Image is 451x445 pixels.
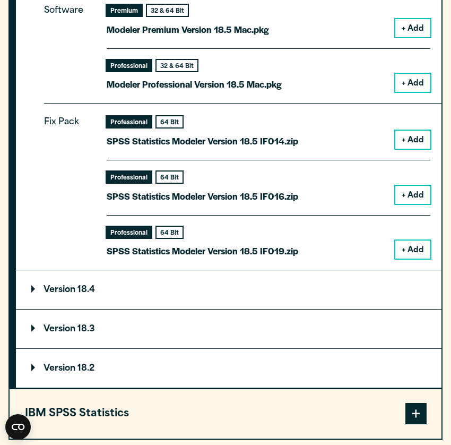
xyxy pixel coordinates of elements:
[31,364,94,373] p: Version 18.2
[395,186,430,204] button: + Add
[107,22,269,37] p: Modeler Premium Version 18.5 Mac.pkg
[16,349,441,388] summary: Version 18.2
[395,19,430,37] button: + Add
[16,270,441,309] summary: Version 18.4
[107,243,298,259] p: SPSS Statistics Modeler Version 18.5 IF019.zip
[107,172,151,183] div: Professional
[16,310,441,348] summary: Version 18.3
[31,325,95,333] p: Version 18.3
[107,189,298,204] p: SPSS Statistics Modeler Version 18.5 IF016.zip
[44,3,92,83] p: Software
[10,389,441,438] button: IBM SPSS Statistics
[31,286,95,294] p: Version 18.4
[395,131,430,149] button: + Add
[5,414,31,440] button: Open CMP widget
[107,5,142,16] div: Premium
[395,241,430,259] button: + Add
[107,60,151,71] div: Professional
[107,133,298,149] p: SPSS Statistics Modeler Version 18.5 IF014.zip
[395,74,430,92] button: + Add
[157,227,183,238] div: 64 Bit
[157,116,183,127] div: 64 Bit
[107,116,151,127] div: Professional
[157,172,183,183] div: 64 Bit
[147,5,188,16] div: 32 & 64 Bit
[44,115,92,250] p: Fix Pack
[157,60,197,71] div: 32 & 64 Bit
[107,76,282,92] p: Modeler Professional Version 18.5 Mac.pkg
[107,227,151,238] div: Professional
